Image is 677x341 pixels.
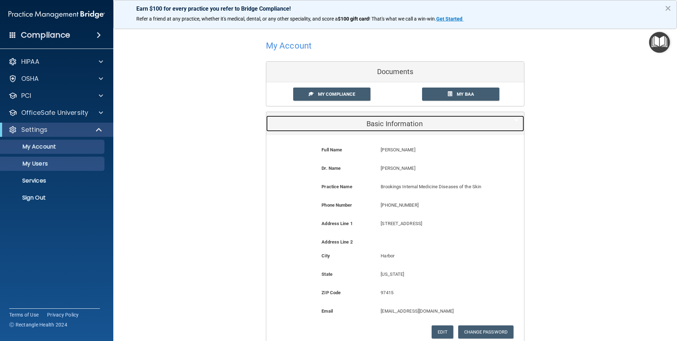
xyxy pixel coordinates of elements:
[436,16,463,22] a: Get Started
[322,147,342,152] b: Full Name
[21,125,47,134] p: Settings
[381,146,488,154] p: [PERSON_NAME]
[136,16,338,22] span: Refer a friend at any practice, whether it's medical, dental, or any other speciality, and score a
[381,201,488,209] p: [PHONE_NUMBER]
[436,16,462,22] strong: Get Started
[322,308,333,314] b: Email
[381,307,488,315] p: [EMAIL_ADDRESS][DOMAIN_NAME]
[381,289,488,297] p: 97415
[21,74,39,83] p: OSHA
[432,325,453,339] button: Edit
[381,164,488,173] p: [PERSON_NAME]
[21,30,70,40] h4: Compliance
[322,253,330,258] b: City
[5,177,101,184] p: Services
[322,221,352,226] b: Address Line 1
[9,321,67,328] span: Ⓒ Rectangle Health 2024
[5,160,101,167] p: My Users
[5,194,101,201] p: Sign Out
[338,16,369,22] strong: $100 gift card
[322,166,341,171] b: Dr. Name
[8,108,103,117] a: OfficeSafe University
[381,183,488,191] p: Brookings Internal Medicine Diseases of the Skin
[322,239,352,245] b: Address Line 2
[369,16,436,22] span: ! That's what we call a win-win.
[272,120,497,128] h5: Basic Information
[21,57,39,66] p: HIPAA
[8,57,103,66] a: HIPAA
[381,270,488,279] p: [US_STATE]
[381,252,488,260] p: Harbor
[266,41,312,50] h4: My Account
[458,325,514,339] button: Change Password
[272,116,519,132] a: Basic Information
[318,91,355,97] span: My Compliance
[9,311,39,318] a: Terms of Use
[381,219,488,228] p: [STREET_ADDRESS]
[136,5,654,12] p: Earn $100 for every practice you refer to Bridge Compliance!
[266,62,524,82] div: Documents
[8,125,103,134] a: Settings
[649,32,670,53] button: Open Resource Center
[21,108,88,117] p: OfficeSafe University
[322,184,352,189] b: Practice Name
[8,91,103,100] a: PCI
[47,311,79,318] a: Privacy Policy
[322,272,332,277] b: State
[8,7,105,22] img: PMB logo
[322,290,341,295] b: ZIP Code
[8,74,103,83] a: OSHA
[21,91,31,100] p: PCI
[457,91,474,97] span: My BAA
[5,143,101,150] p: My Account
[665,2,671,14] button: Close
[322,202,352,208] b: Phone Number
